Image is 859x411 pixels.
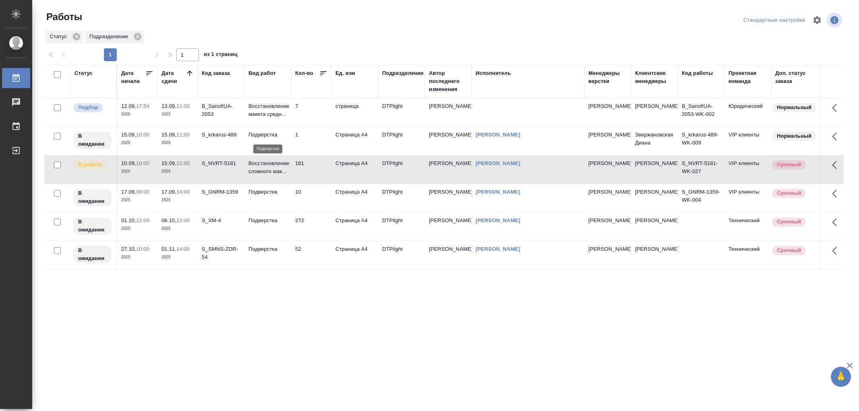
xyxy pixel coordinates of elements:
[827,155,847,175] button: Здесь прячутся важные кнопки
[72,245,112,264] div: Исполнитель назначен, приступать к работе пока рано
[827,127,847,146] button: Здесь прячутся важные кнопки
[161,246,176,252] p: 01.11,
[631,127,678,155] td: Звержановская Диана
[45,31,83,43] div: Статус
[248,102,287,118] p: Восстановление макета средн...
[72,159,112,170] div: Исполнитель выполняет работу
[248,217,287,225] p: Подверстка
[631,184,678,212] td: [PERSON_NAME]
[121,196,153,204] p: 2025
[161,196,194,204] p: 2025
[121,110,153,118] p: 2025
[588,188,627,196] p: [PERSON_NAME]
[777,246,801,254] p: Срочный
[827,12,844,28] span: Посмотреть информацию
[777,103,811,112] p: Нормальный
[121,132,136,138] p: 15.09,
[121,225,153,233] p: 2025
[121,189,136,195] p: 17.09,
[476,69,511,77] div: Исполнитель
[248,131,287,139] p: Подверстка
[425,241,472,269] td: [PERSON_NAME]
[331,241,378,269] td: Страница А4
[248,159,287,176] p: Восстановление сложного мак...
[176,189,190,195] p: 14:00
[72,131,112,150] div: Исполнитель назначен, приступать к работе пока рано
[136,160,149,166] p: 10:00
[176,217,190,223] p: 12:00
[85,31,144,43] div: Подразделение
[248,188,287,196] p: Подверстка
[202,159,240,167] div: S_NVRT-5181
[161,217,176,223] p: 06.10,
[827,98,847,118] button: Здесь прячутся важные кнопки
[136,132,149,138] p: 10:00
[161,225,194,233] p: 2025
[291,155,331,184] td: 181
[72,188,112,207] div: Исполнитель назначен, приступать к работе пока рано
[331,184,378,212] td: Страница А4
[291,127,331,155] td: 1
[476,246,520,252] a: [PERSON_NAME]
[78,103,98,112] p: Подбор
[161,139,194,147] p: 2025
[777,189,801,197] p: Срочный
[678,98,724,126] td: B_SanofiUA-2053-WK-002
[78,246,107,262] p: В ожидании
[631,98,678,126] td: [PERSON_NAME]
[202,217,240,225] div: S_XM-4
[331,155,378,184] td: Страница А4
[291,241,331,269] td: 52
[202,188,240,196] div: S_GNRM-1359
[834,368,848,385] span: 🙏
[161,103,176,109] p: 13.09,
[176,132,190,138] p: 11:00
[161,69,186,85] div: Дата сдачи
[378,127,425,155] td: DTPlight
[89,33,131,41] p: Подразделение
[729,69,767,85] div: Проектная команда
[78,189,107,205] p: В ожидании
[202,69,230,77] div: Код заказа
[425,98,472,126] td: [PERSON_NAME]
[827,213,847,232] button: Здесь прячутся важные кнопки
[682,69,713,77] div: Код работы
[588,131,627,139] p: [PERSON_NAME]
[72,217,112,235] div: Исполнитель назначен, приступать к работе пока рано
[425,127,472,155] td: [PERSON_NAME]
[378,213,425,241] td: DTPlight
[202,102,240,118] div: B_SanofiUA-2053
[121,160,136,166] p: 10.09,
[425,155,472,184] td: [PERSON_NAME]
[202,131,240,139] div: S_krkarus-489
[78,218,107,234] p: В ожидании
[588,245,627,253] p: [PERSON_NAME]
[331,213,378,241] td: Страница А4
[588,217,627,225] p: [PERSON_NAME]
[291,184,331,212] td: 10
[136,246,149,252] p: 10:00
[588,159,627,167] p: [PERSON_NAME]
[291,98,331,126] td: 7
[378,98,425,126] td: DTPlight
[476,189,520,195] a: [PERSON_NAME]
[588,69,627,85] div: Менеджеры верстки
[121,103,136,109] p: 12.09,
[75,69,93,77] div: Статус
[248,69,276,77] div: Вид работ
[136,217,149,223] p: 12:00
[425,213,472,241] td: [PERSON_NAME]
[161,253,194,261] p: 2025
[777,161,801,169] p: Срочный
[777,218,801,226] p: Срочный
[121,167,153,176] p: 2025
[831,367,851,387] button: 🙏
[724,213,771,241] td: Технический
[331,127,378,155] td: Страница А4
[50,33,70,41] p: Статус
[476,132,520,138] a: [PERSON_NAME]
[777,132,811,140] p: Нормальный
[775,69,818,85] div: Доп. статус заказа
[429,69,468,93] div: Автор последнего изменения
[724,241,771,269] td: Технический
